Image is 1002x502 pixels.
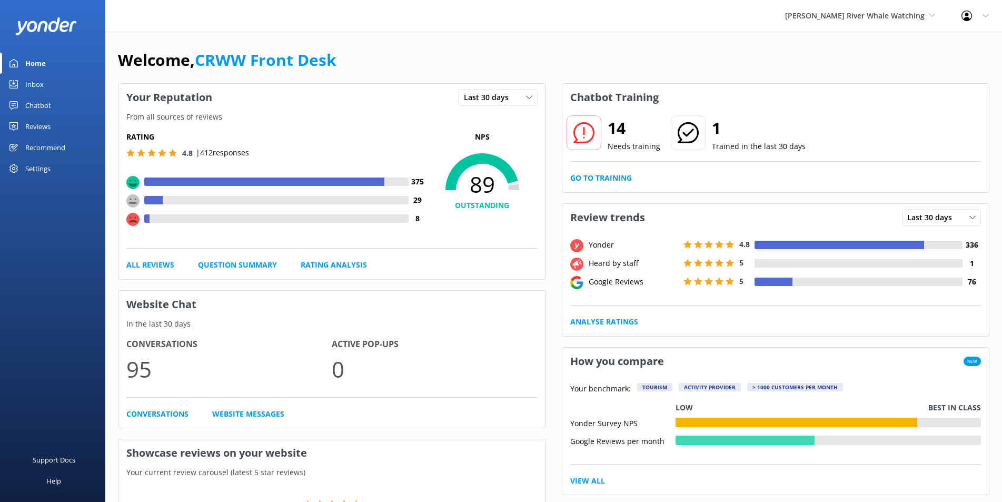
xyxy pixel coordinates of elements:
[570,383,631,396] p: Your benchmark:
[118,84,220,111] h3: Your Reputation
[196,147,249,159] p: | 412 responses
[118,47,336,73] h1: Welcome,
[195,49,336,71] a: CRWW Front Desk
[963,239,981,251] h4: 336
[637,383,672,391] div: Tourism
[332,351,537,387] p: 0
[712,141,806,152] p: Trained in the last 30 days
[679,383,741,391] div: Activity Provider
[928,402,981,414] p: Best in class
[586,258,681,269] div: Heard by staff
[301,259,367,271] a: Rating Analysis
[464,92,515,103] span: Last 30 days
[25,53,46,74] div: Home
[25,95,51,116] div: Chatbot
[16,17,76,35] img: yonder-white-logo.png
[118,111,545,123] p: From all sources of reviews
[118,291,545,318] h3: Website Chat
[118,467,545,478] p: Your current review carousel (latest 5 star reviews)
[562,204,653,231] h3: Review trends
[427,171,538,198] span: 89
[570,418,676,427] div: Yonder Survey NPS
[739,276,743,286] span: 5
[182,148,193,158] span: 4.8
[427,131,538,143] p: NPS
[126,351,332,387] p: 95
[46,470,61,491] div: Help
[608,115,660,141] h2: 14
[25,116,51,137] div: Reviews
[739,258,743,268] span: 5
[25,74,44,95] div: Inbox
[25,158,51,179] div: Settings
[118,439,545,467] h3: Showcase reviews on your website
[332,338,537,351] h4: Active Pop-ups
[785,11,925,21] span: [PERSON_NAME] River Whale Watching
[198,259,277,271] a: Question Summary
[907,212,958,223] span: Last 30 days
[409,176,427,188] h4: 375
[118,318,545,330] p: In the last 30 days
[586,239,681,251] div: Yonder
[570,316,638,328] a: Analyse Ratings
[409,213,427,224] h4: 8
[739,239,750,249] span: 4.8
[570,475,605,487] a: View All
[126,259,174,271] a: All Reviews
[608,141,660,152] p: Needs training
[586,276,681,288] div: Google Reviews
[25,137,65,158] div: Recommend
[427,200,538,211] h4: OUTSTANDING
[126,338,332,351] h4: Conversations
[562,348,672,375] h3: How you compare
[126,408,189,420] a: Conversations
[676,402,693,414] p: Low
[570,436,676,445] div: Google Reviews per month
[409,194,427,206] h4: 29
[562,84,667,111] h3: Chatbot Training
[570,172,632,184] a: Go to Training
[212,408,284,420] a: Website Messages
[712,115,806,141] h2: 1
[33,449,75,470] div: Support Docs
[964,357,981,366] span: New
[747,383,843,391] div: > 1000 customers per month
[126,131,427,143] h5: Rating
[963,258,981,269] h4: 1
[963,276,981,288] h4: 76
